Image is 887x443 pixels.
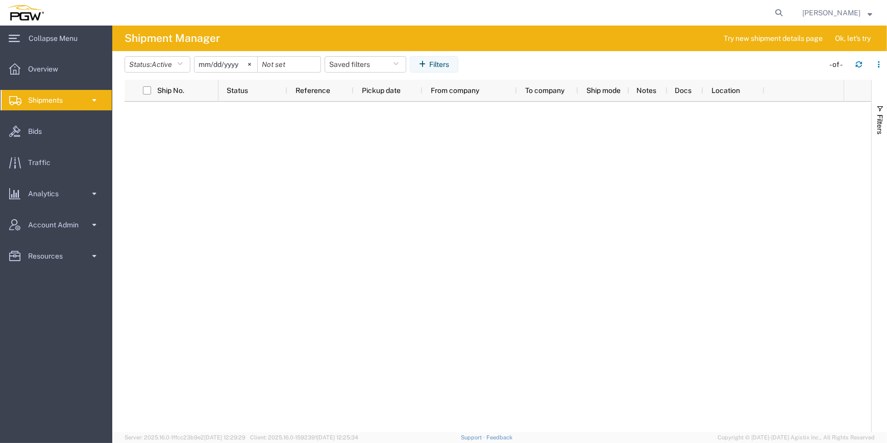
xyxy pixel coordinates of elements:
[29,28,85,49] span: Collapse Menu
[250,434,358,440] span: Client: 2025.16.0-1592391
[7,5,44,20] img: logo
[586,86,621,95] span: Ship mode
[826,30,879,46] button: Ok, let's try
[724,33,823,44] span: Try new shipment details page
[28,183,66,204] span: Analytics
[204,434,245,440] span: [DATE] 12:29:29
[410,56,458,73] button: Filters
[802,7,860,18] span: Ksenia Gushchina-Kerecz
[675,86,692,95] span: Docs
[431,86,479,95] span: From company
[28,152,58,173] span: Traffic
[194,57,257,72] input: Not set
[295,86,330,95] span: Reference
[362,86,401,95] span: Pickup date
[157,86,184,95] span: Ship No.
[1,215,112,235] a: Account Admin
[258,57,321,72] input: Not set
[28,246,70,266] span: Resources
[876,114,884,134] span: Filters
[1,121,112,142] a: Bids
[125,434,245,440] span: Server: 2025.16.0-1ffcc23b9e2
[1,59,112,79] a: Overview
[317,434,358,440] span: [DATE] 12:25:34
[486,434,512,440] a: Feedback
[461,434,486,440] a: Support
[152,60,172,68] span: Active
[125,56,190,73] button: Status:Active
[802,7,873,19] button: [PERSON_NAME]
[227,86,248,95] span: Status
[1,246,112,266] a: Resources
[1,90,112,110] a: Shipments
[28,215,86,235] span: Account Admin
[829,59,847,70] div: - of -
[525,86,564,95] span: To company
[28,59,65,79] span: Overview
[125,26,220,51] h4: Shipment Manager
[325,56,406,73] button: Saved filters
[28,90,70,110] span: Shipments
[1,183,112,204] a: Analytics
[28,121,49,142] span: Bids
[636,86,656,95] span: Notes
[718,433,875,442] span: Copyright © [DATE]-[DATE] Agistix Inc., All Rights Reserved
[711,86,740,95] span: Location
[1,152,112,173] a: Traffic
